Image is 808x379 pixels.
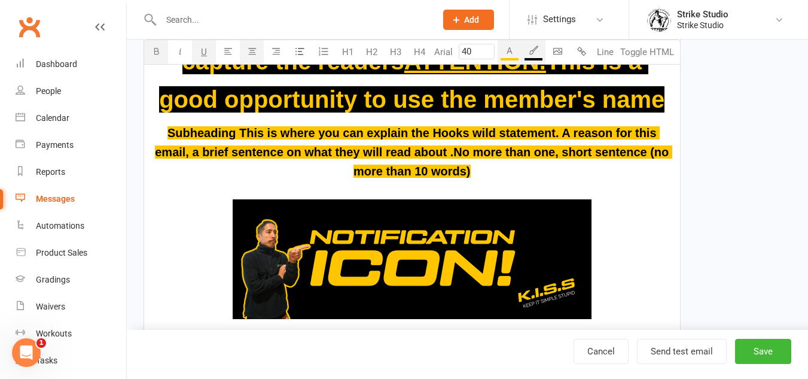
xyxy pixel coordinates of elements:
button: Line [593,40,617,64]
div: Waivers [36,302,65,311]
a: Messages [16,186,126,213]
img: thumb_image1723780799.png [647,8,671,32]
div: Strike Studio [677,9,728,20]
a: Workouts [16,320,126,347]
button: Arial [431,40,456,64]
a: Dashboard [16,51,126,78]
button: H1 [336,40,359,64]
button: H2 [359,40,383,64]
input: Default [459,44,495,59]
span: Add [464,15,479,25]
div: Workouts [36,329,72,338]
span: 1 [36,338,46,348]
div: Product Sales [36,248,87,257]
a: Calendar [16,105,126,132]
a: Product Sales [16,239,126,266]
input: Search... [157,11,428,28]
button: Save [735,339,791,364]
a: Clubworx [14,12,44,42]
button: A [498,40,522,64]
div: Gradings [36,275,70,284]
span: Subheading This is where you can explain the Hooks wild statement. A reason for this email, a bri... [155,126,672,178]
button: H3 [383,40,407,64]
button: Add [443,10,494,30]
button: U [192,40,216,64]
button: Send test email [637,339,727,364]
a: Payments [16,132,126,159]
a: Waivers [16,293,126,320]
img: e719de29-e921-48c2-abee-23df982702ee.png [233,199,591,319]
div: Payments [36,140,74,150]
div: Dashboard [36,59,77,69]
a: Gradings [16,266,126,293]
div: Calendar [36,113,69,123]
div: Tasks [36,356,57,365]
div: Messages [36,194,75,204]
span: U [201,47,207,57]
iframe: Intercom live chat [12,338,41,367]
div: People [36,86,61,96]
div: Reports [36,167,65,177]
a: Cancel [574,339,629,364]
a: People [16,78,126,105]
div: Automations [36,221,84,231]
button: Toggle HTML [617,40,677,64]
a: Automations [16,213,126,239]
a: Reports [16,159,126,186]
div: Strike Studio [677,20,728,31]
a: Tasks [16,347,126,374]
button: H4 [407,40,431,64]
span: Settings [543,6,576,33]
